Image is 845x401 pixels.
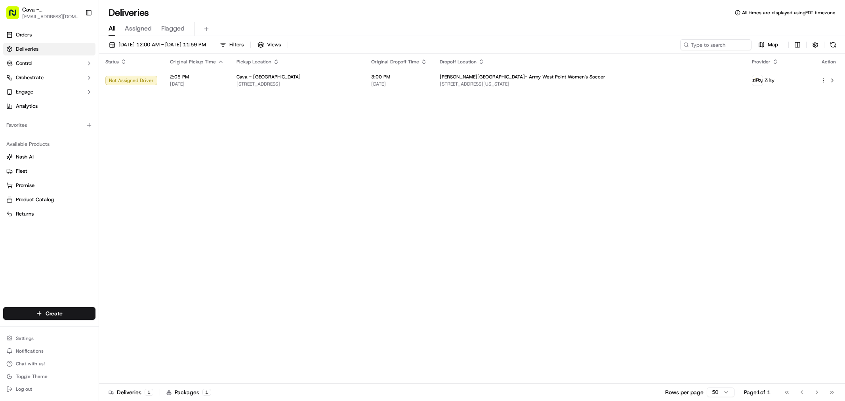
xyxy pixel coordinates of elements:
span: [PERSON_NAME][GEOGRAPHIC_DATA]- Army West Point Women's Soccer [440,74,605,80]
div: Page 1 of 1 [744,388,771,396]
a: Fleet [6,168,92,175]
a: Analytics [3,100,95,113]
button: Orchestrate [3,71,95,84]
button: Fleet [3,165,95,178]
span: Dropoff Location [440,59,477,65]
button: Promise [3,179,95,192]
div: 1 [202,389,211,396]
button: Returns [3,208,95,220]
span: Cava - [GEOGRAPHIC_DATA] [237,74,301,80]
h1: Deliveries [109,6,149,19]
span: Zifty [765,77,774,84]
span: Deliveries [16,46,38,53]
a: Orders [3,29,95,41]
span: Provider [752,59,771,65]
span: Orders [16,31,32,38]
button: [DATE] 12:00 AM - [DATE] 11:59 PM [105,39,210,50]
button: Product Catalog [3,193,95,206]
button: Map [755,39,782,50]
span: Original Pickup Time [170,59,216,65]
span: Notifications [16,348,44,354]
span: Map [768,41,778,48]
div: Packages [166,388,211,396]
button: Log out [3,384,95,395]
span: Original Dropoff Time [371,59,419,65]
span: All times are displayed using EDT timezone [742,10,835,16]
span: Log out [16,386,32,392]
span: Settings [16,335,34,342]
button: Control [3,57,95,70]
button: [EMAIL_ADDRESS][DOMAIN_NAME] [22,13,79,20]
span: Promise [16,182,34,189]
span: Toggle Theme [16,373,48,380]
button: Settings [3,333,95,344]
button: Nash AI [3,151,95,163]
span: Fleet [16,168,27,175]
a: Promise [6,182,92,189]
span: Orchestrate [16,74,44,81]
div: 1 [145,389,153,396]
span: 2:05 PM [170,74,224,80]
button: Chat with us! [3,358,95,369]
button: Toggle Theme [3,371,95,382]
span: Nash AI [16,153,34,160]
a: Nash AI [6,153,92,160]
img: zifty-logo-trans-sq.png [752,75,763,86]
span: Assigned [125,24,152,33]
button: Refresh [828,39,839,50]
span: Engage [16,88,33,95]
a: Deliveries [3,43,95,55]
div: Action [820,59,837,65]
p: Rows per page [665,388,704,396]
button: Filters [216,39,247,50]
button: Engage [3,86,95,98]
span: Returns [16,210,34,218]
button: Cava - [GEOGRAPHIC_DATA] [22,6,79,13]
span: [DATE] 12:00 AM - [DATE] 11:59 PM [118,41,206,48]
span: Pickup Location [237,59,271,65]
span: Analytics [16,103,38,110]
span: Filters [229,41,244,48]
div: Available Products [3,138,95,151]
span: Chat with us! [16,361,45,367]
button: Create [3,307,95,320]
span: 3:00 PM [371,74,427,80]
button: Cava - [GEOGRAPHIC_DATA][EMAIL_ADDRESS][DOMAIN_NAME] [3,3,82,22]
span: [STREET_ADDRESS] [237,81,359,87]
button: Notifications [3,346,95,357]
input: Type to search [680,39,752,50]
span: [DATE] [170,81,224,87]
span: Views [267,41,281,48]
span: Create [46,309,63,317]
span: Status [105,59,119,65]
span: [STREET_ADDRESS][US_STATE] [440,81,739,87]
span: Flagged [161,24,185,33]
div: Deliveries [109,388,153,396]
div: Favorites [3,119,95,132]
a: Product Catalog [6,196,92,203]
span: Control [16,60,32,67]
span: All [109,24,115,33]
span: Product Catalog [16,196,54,203]
button: Views [254,39,284,50]
a: Returns [6,210,92,218]
span: [DATE] [371,81,427,87]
